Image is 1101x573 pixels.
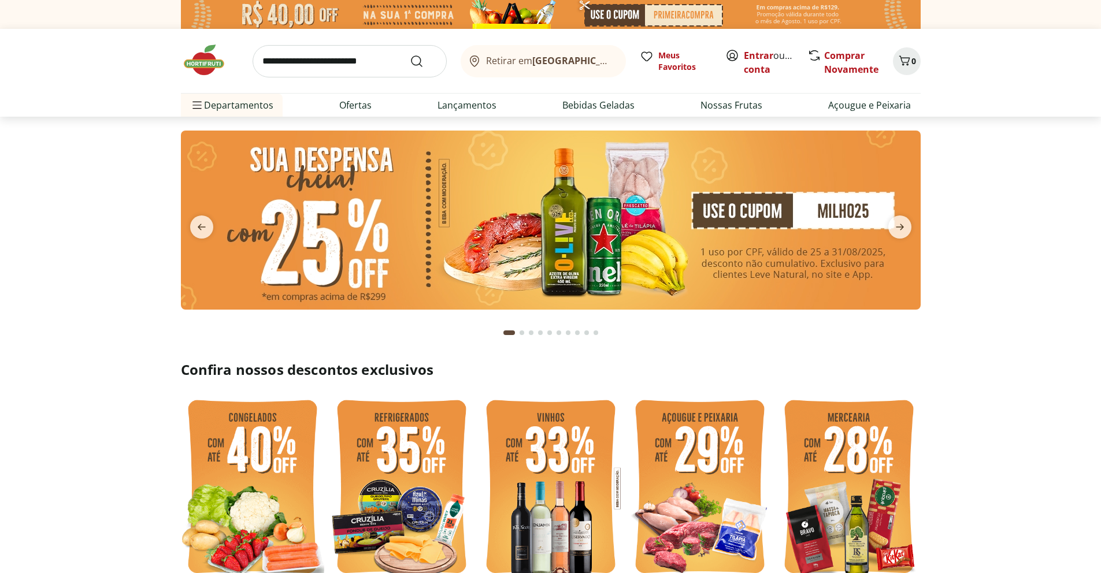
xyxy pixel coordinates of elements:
a: Meus Favoritos [640,50,711,73]
a: Ofertas [339,98,372,112]
button: Submit Search [410,54,438,68]
button: Go to page 2 from fs-carousel [517,319,527,347]
h2: Confira nossos descontos exclusivos [181,360,921,379]
span: Retirar em [486,55,614,66]
a: Entrar [744,49,773,62]
a: Criar conta [744,49,807,76]
button: Go to page 9 from fs-carousel [582,319,591,347]
a: Bebidas Geladas [562,98,635,112]
button: Go to page 8 from fs-carousel [573,319,582,347]
button: previous [181,215,223,239]
button: Retirar em[GEOGRAPHIC_DATA]/[GEOGRAPHIC_DATA] [461,45,626,77]
a: Lançamentos [438,98,496,112]
button: Menu [190,91,204,119]
span: Departamentos [190,91,273,119]
button: Go to page 4 from fs-carousel [536,319,545,347]
input: search [253,45,447,77]
img: cupom [181,131,921,310]
button: Go to page 7 from fs-carousel [564,319,573,347]
button: Carrinho [893,47,921,75]
a: Açougue e Peixaria [828,98,911,112]
button: Current page from fs-carousel [501,319,517,347]
span: 0 [911,55,916,66]
button: Go to page 10 from fs-carousel [591,319,600,347]
button: Go to page 6 from fs-carousel [554,319,564,347]
button: Go to page 3 from fs-carousel [527,319,536,347]
a: Comprar Novamente [824,49,878,76]
span: ou [744,49,795,76]
a: Nossas Frutas [700,98,762,112]
span: Meus Favoritos [658,50,711,73]
b: [GEOGRAPHIC_DATA]/[GEOGRAPHIC_DATA] [532,54,727,67]
button: next [879,215,921,239]
img: Hortifruti [181,43,239,77]
button: Go to page 5 from fs-carousel [545,319,554,347]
